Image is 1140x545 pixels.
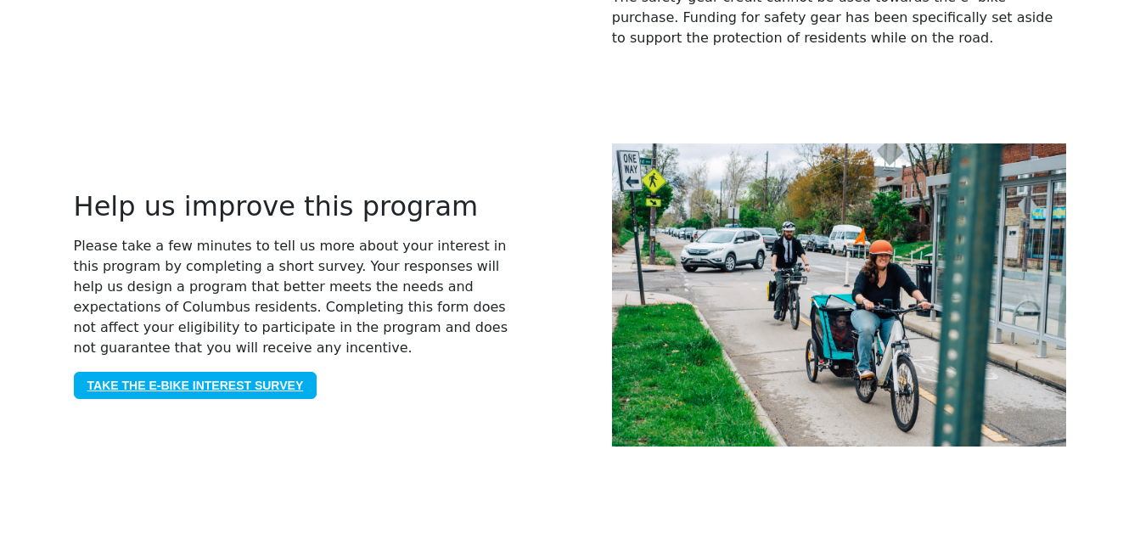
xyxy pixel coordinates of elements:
[74,190,529,222] h2: Help us improve this program
[74,236,529,358] p: Please take a few minutes to tell us more about your interest in this program by completing a sho...
[87,376,304,395] span: TAKE THE E-BIKE INTEREST SURVEY
[74,372,317,399] a: TAKE THE E-BIKE INTEREST SURVEY
[612,143,1067,447] img: Help-Improve.jpg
